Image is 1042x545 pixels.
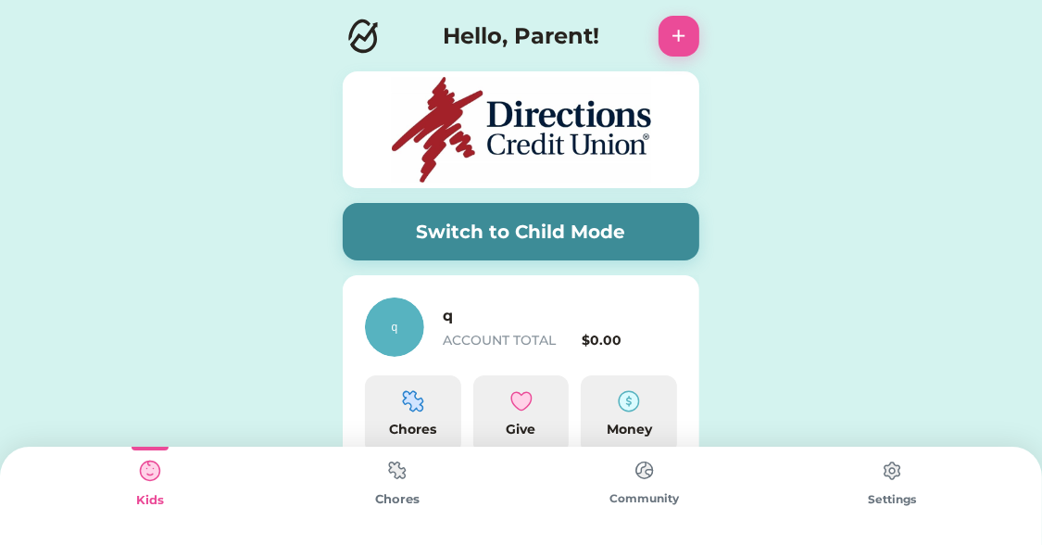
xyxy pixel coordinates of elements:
img: type%3Dchores%2C%20state%3Ddefault.svg [626,452,663,488]
img: money-cash-dollar-coin--accounting-billing-payment-cash-coin-currency-money-finance.svg [618,390,640,412]
h6: q [443,305,628,327]
div: Give [481,420,562,439]
button: Switch to Child Mode [343,203,699,260]
img: interface-favorite-heart--reward-social-rating-media-heart-it-like-favorite-love.svg [510,390,533,412]
div: Chores [273,490,521,509]
img: type%3Dkids%2C%20state%3Dselected.svg [132,452,169,489]
div: Money [588,420,670,439]
img: type%3Dchores%2C%20state%3Ddefault.svg [379,452,416,488]
div: ACCOUNT TOTAL [443,331,575,350]
div: Community [521,490,769,507]
img: type%3Dchores%2C%20state%3Ddefault.svg [873,452,910,489]
img: DCS%20logo1.jpg [392,77,651,183]
div: Settings [769,491,1016,508]
div: Chores [372,420,454,439]
img: programming-module-puzzle-1--code-puzzle-module-programming-plugin-piece.svg [402,390,424,412]
h4: Hello, Parent! [443,19,599,53]
img: Logo.svg [343,16,383,57]
div: Kids [26,491,273,510]
button: + [659,16,699,57]
div: $0.00 [583,331,678,350]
